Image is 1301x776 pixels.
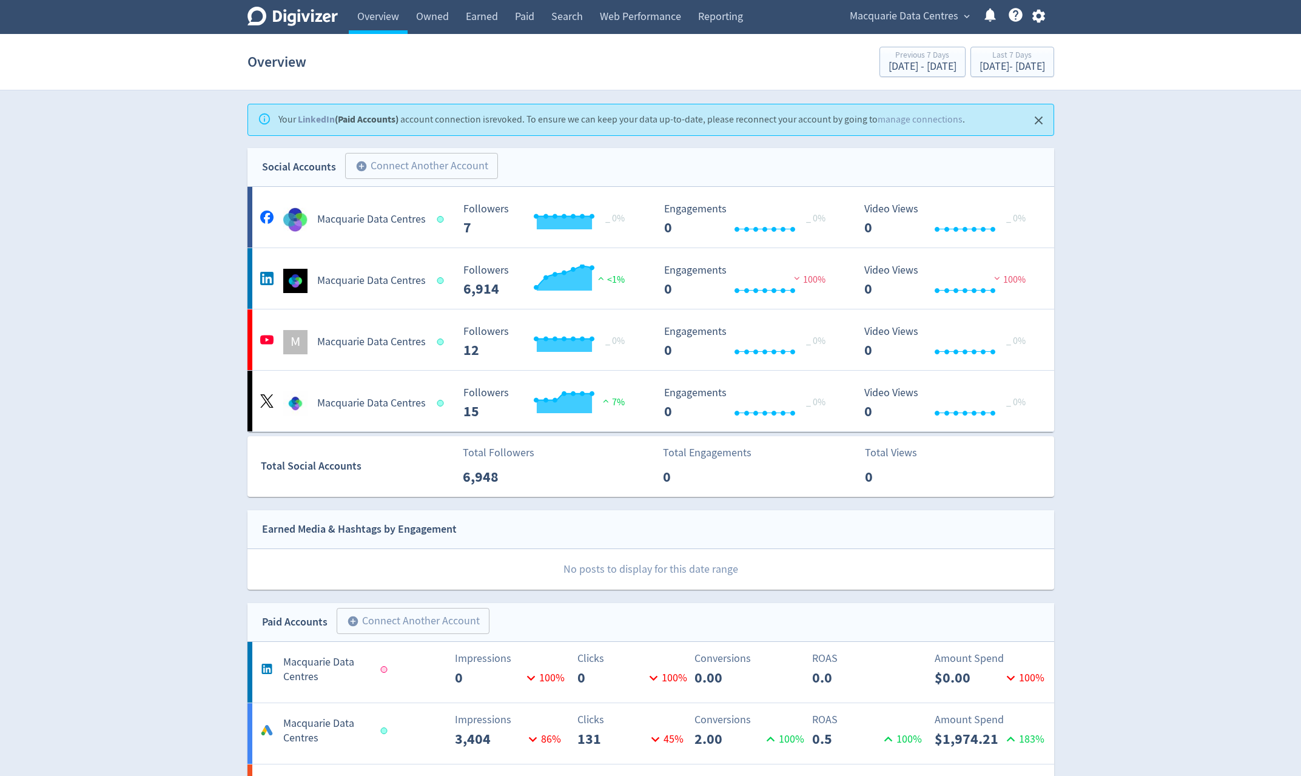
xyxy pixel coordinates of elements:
[457,265,639,297] svg: Followers ---
[658,387,840,419] svg: Engagements 0
[247,309,1054,370] a: MMacquarie Data Centres Followers --- _ 0% Followers 12 Engagements 0 Engagements 0 _ 0% Video Vi...
[577,650,687,667] p: Clicks
[298,113,335,126] a: LinkedIn
[1003,731,1044,747] p: 183 %
[658,203,840,235] svg: Engagements 0
[806,396,825,408] span: _ 0%
[1006,335,1026,347] span: _ 0%
[647,731,684,747] p: 45 %
[355,160,368,172] span: add_circle
[577,712,687,728] p: Clicks
[791,274,825,286] span: 100%
[455,667,523,689] p: 0
[347,615,359,627] span: add_circle
[262,613,328,631] div: Paid Accounts
[806,212,825,224] span: _ 0%
[845,7,973,26] button: Macquarie Data Centres
[595,274,607,283] img: positive-performance.svg
[658,265,840,297] svg: Engagements 0
[437,400,447,407] span: Data last synced: 3 Oct 2025, 5:02am (AEST)
[605,335,625,347] span: _ 0%
[262,521,457,538] div: Earned Media & Hashtags by Engagement
[247,642,1054,703] a: Macquarie Data CentresImpressions0100%Clicks0100%Conversions0.00ROAS0.0Amount Spend$0.00100%
[694,712,804,728] p: Conversions
[278,108,965,132] div: Your account connection is revoked . To ensure we can keep your data up-to-date, please reconnect...
[283,655,369,684] h5: Macquarie Data Centres
[247,703,1054,764] a: Macquarie Data CentresImpressions3,40486%Clicks13145%Conversions2.00100%ROAS0.5100%Amount Spend$1...
[663,445,751,461] p: Total Engagements
[247,42,306,81] h1: Overview
[463,466,533,488] p: 6,948
[248,549,1054,590] p: No posts to display for this date range
[935,667,1003,689] p: $0.00
[970,47,1054,77] button: Last 7 Days[DATE]- [DATE]
[658,326,840,358] svg: Engagements 0
[791,274,803,283] img: negative-performance.svg
[961,11,972,22] span: expand_more
[328,610,489,635] a: Connect Another Account
[600,396,625,408] span: 7%
[298,113,398,126] strong: (Paid Accounts)
[1029,110,1049,130] button: Close
[283,207,308,232] img: Macquarie Data Centres undefined
[337,608,489,635] button: Connect Another Account
[437,216,447,223] span: Data last synced: 3 Oct 2025, 5:02am (AEST)
[694,650,804,667] p: Conversions
[812,712,922,728] p: ROAS
[865,445,935,461] p: Total Views
[457,387,639,419] svg: Followers ---
[935,650,1044,667] p: Amount Spend
[317,212,426,227] h5: Macquarie Data Centres
[858,387,1040,419] svg: Video Views 0
[380,666,391,673] span: Data last synced: 23 Sep 2025, 11:01pm (AEST)
[457,326,639,358] svg: Followers ---
[283,269,308,293] img: Macquarie Data Centres undefined
[595,274,625,286] span: <1%
[878,113,963,126] a: manage connections
[889,61,956,72] div: [DATE] - [DATE]
[261,457,454,475] div: Total Social Accounts
[317,396,426,411] h5: Macquarie Data Centres
[317,274,426,288] h5: Macquarie Data Centres
[812,728,880,750] p: 0.5
[336,155,498,180] a: Connect Another Account
[806,335,825,347] span: _ 0%
[858,265,1040,297] svg: Video Views 0
[600,396,612,405] img: positive-performance.svg
[437,277,447,284] span: Data last synced: 2 Oct 2025, 7:02pm (AEST)
[1006,212,1026,224] span: _ 0%
[262,158,336,176] div: Social Accounts
[283,330,308,354] div: M
[991,274,1026,286] span: 100%
[455,712,565,728] p: Impressions
[663,466,733,488] p: 0
[1003,670,1044,686] p: 100 %
[812,667,882,689] p: 0.0
[812,650,922,667] p: ROAS
[762,731,804,747] p: 100 %
[980,61,1045,72] div: [DATE] - [DATE]
[865,466,935,488] p: 0
[463,445,534,461] p: Total Followers
[935,728,1003,750] p: $1,974.21
[694,667,764,689] p: 0.00
[457,203,639,235] svg: Followers ---
[694,728,762,750] p: 2.00
[247,187,1054,248] a: Macquarie Data Centres undefinedMacquarie Data Centres Followers --- _ 0% Followers 7 Engagements...
[980,51,1045,61] div: Last 7 Days
[935,712,1044,728] p: Amount Spend
[317,335,426,349] h5: Macquarie Data Centres
[283,717,369,746] h5: Macquarie Data Centres
[645,670,687,686] p: 100 %
[605,212,625,224] span: _ 0%
[858,203,1040,235] svg: Video Views 0
[858,326,1040,358] svg: Video Views 0
[283,391,308,416] img: Macquarie Data Centres undefined
[1006,396,1026,408] span: _ 0%
[850,7,958,26] span: Macquarie Data Centres
[247,248,1054,309] a: Macquarie Data Centres undefinedMacquarie Data Centres Followers --- Followers 6,914 <1% Engageme...
[991,274,1003,283] img: negative-performance.svg
[437,339,447,345] span: Data last synced: 2 Oct 2025, 7:01pm (AEST)
[880,731,922,747] p: 100 %
[879,47,966,77] button: Previous 7 Days[DATE] - [DATE]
